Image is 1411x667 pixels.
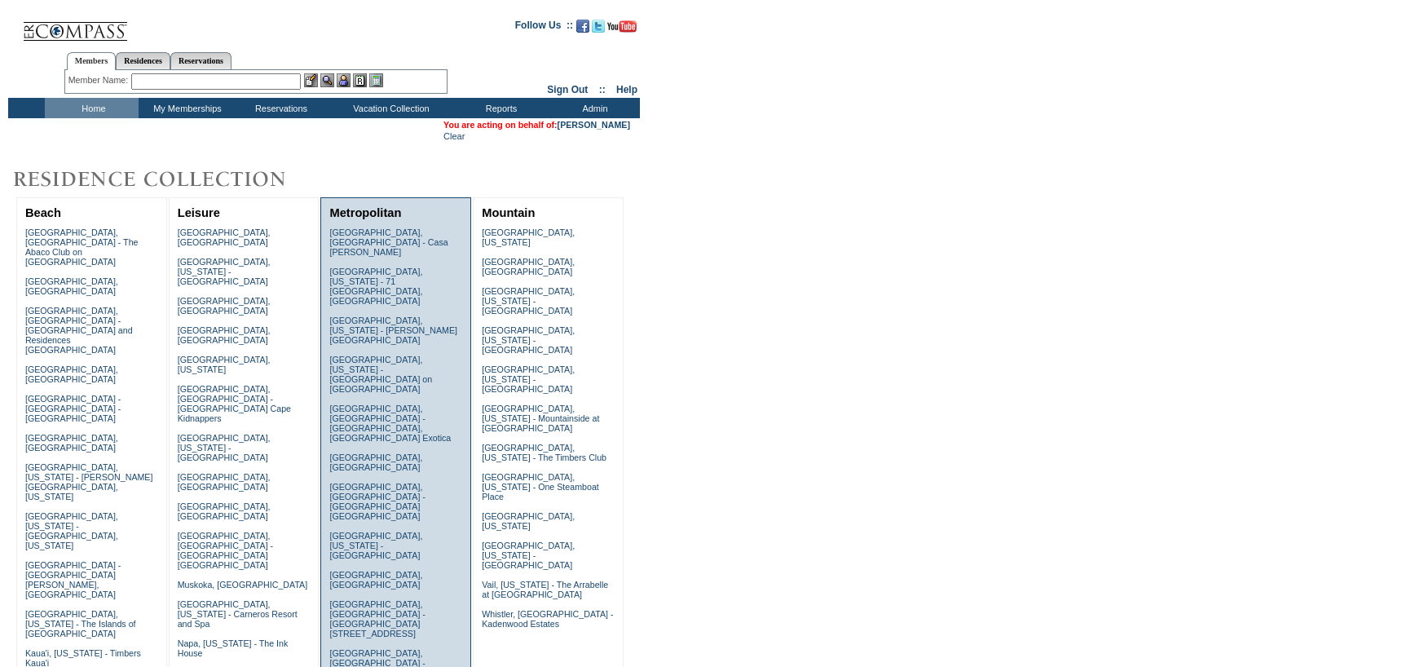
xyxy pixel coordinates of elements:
a: [GEOGRAPHIC_DATA], [US_STATE] [482,227,575,247]
span: :: [599,84,606,95]
a: [GEOGRAPHIC_DATA], [GEOGRAPHIC_DATA] [178,296,271,316]
a: [GEOGRAPHIC_DATA], [GEOGRAPHIC_DATA] [178,501,271,521]
a: [GEOGRAPHIC_DATA], [GEOGRAPHIC_DATA] - [GEOGRAPHIC_DATA][STREET_ADDRESS] [329,599,425,638]
img: View [320,73,334,87]
td: Reservations [232,98,326,118]
a: [GEOGRAPHIC_DATA], [GEOGRAPHIC_DATA] [25,276,118,296]
a: Residences [116,52,170,69]
a: Napa, [US_STATE] - The Ink House [178,638,289,658]
span: You are acting on behalf of: [443,120,630,130]
a: [GEOGRAPHIC_DATA], [GEOGRAPHIC_DATA] - [GEOGRAPHIC_DATA] [GEOGRAPHIC_DATA] [178,531,273,570]
td: My Memberships [139,98,232,118]
a: Members [67,52,117,70]
a: [GEOGRAPHIC_DATA], [US_STATE] - [GEOGRAPHIC_DATA] [178,433,271,462]
a: [GEOGRAPHIC_DATA], [GEOGRAPHIC_DATA] - [GEOGRAPHIC_DATA] Cape Kidnappers [178,384,291,423]
a: [GEOGRAPHIC_DATA], [GEOGRAPHIC_DATA] - The Abaco Club on [GEOGRAPHIC_DATA] [25,227,139,267]
a: [GEOGRAPHIC_DATA], [US_STATE] - The Timbers Club [482,443,606,462]
img: Reservations [353,73,367,87]
a: [GEOGRAPHIC_DATA], [US_STATE] - [PERSON_NAME][GEOGRAPHIC_DATA] [329,316,457,345]
td: Admin [546,98,640,118]
a: [GEOGRAPHIC_DATA], [US_STATE] - Mountainside at [GEOGRAPHIC_DATA] [482,404,599,433]
a: [GEOGRAPHIC_DATA], [GEOGRAPHIC_DATA] [178,227,271,247]
a: [GEOGRAPHIC_DATA], [GEOGRAPHIC_DATA] [25,433,118,453]
a: [GEOGRAPHIC_DATA], [US_STATE] [178,355,271,374]
img: i.gif [8,24,21,25]
img: Become our fan on Facebook [576,20,589,33]
a: [GEOGRAPHIC_DATA], [US_STATE] - One Steamboat Place [482,472,599,501]
img: Follow us on Twitter [592,20,605,33]
a: Follow us on Twitter [592,24,605,34]
img: Impersonate [337,73,351,87]
a: Whistler, [GEOGRAPHIC_DATA] - Kadenwood Estates [482,609,613,629]
a: Reservations [170,52,231,69]
a: [GEOGRAPHIC_DATA], [GEOGRAPHIC_DATA] [178,325,271,345]
a: [GEOGRAPHIC_DATA], [GEOGRAPHIC_DATA] - [GEOGRAPHIC_DATA], [GEOGRAPHIC_DATA] Exotica [329,404,451,443]
a: [GEOGRAPHIC_DATA], [GEOGRAPHIC_DATA] [25,364,118,384]
a: [GEOGRAPHIC_DATA] - [GEOGRAPHIC_DATA] - [GEOGRAPHIC_DATA] [25,394,121,423]
a: [GEOGRAPHIC_DATA], [US_STATE] - [GEOGRAPHIC_DATA] [482,541,575,570]
a: [GEOGRAPHIC_DATA] - [GEOGRAPHIC_DATA][PERSON_NAME], [GEOGRAPHIC_DATA] [25,560,121,599]
a: [GEOGRAPHIC_DATA], [US_STATE] - [GEOGRAPHIC_DATA] [482,325,575,355]
a: [GEOGRAPHIC_DATA], [US_STATE] - Carneros Resort and Spa [178,599,298,629]
a: [GEOGRAPHIC_DATA], [US_STATE] - The Islands of [GEOGRAPHIC_DATA] [25,609,136,638]
img: Compass Home [22,8,128,42]
a: [GEOGRAPHIC_DATA], [GEOGRAPHIC_DATA] [482,257,575,276]
a: Muskoka, [GEOGRAPHIC_DATA] [178,580,307,590]
td: Follow Us :: [515,18,573,38]
a: Beach [25,206,61,219]
img: Destinations by Exclusive Resorts [8,163,326,196]
div: Member Name: [68,73,131,87]
a: [GEOGRAPHIC_DATA], [GEOGRAPHIC_DATA] [329,570,422,590]
a: [GEOGRAPHIC_DATA], [US_STATE] [482,511,575,531]
a: [GEOGRAPHIC_DATA], [US_STATE] - [GEOGRAPHIC_DATA], [US_STATE] [25,511,118,550]
a: [GEOGRAPHIC_DATA], [GEOGRAPHIC_DATA] [178,472,271,492]
a: [GEOGRAPHIC_DATA], [US_STATE] - 71 [GEOGRAPHIC_DATA], [GEOGRAPHIC_DATA] [329,267,422,306]
a: [GEOGRAPHIC_DATA], [GEOGRAPHIC_DATA] [329,453,422,472]
a: [GEOGRAPHIC_DATA], [US_STATE] - [GEOGRAPHIC_DATA] [482,364,575,394]
a: [PERSON_NAME] [558,120,630,130]
a: Become our fan on Facebook [576,24,589,34]
a: [GEOGRAPHIC_DATA], [GEOGRAPHIC_DATA] - [GEOGRAPHIC_DATA] and Residences [GEOGRAPHIC_DATA] [25,306,133,355]
img: b_edit.gif [304,73,318,87]
a: [GEOGRAPHIC_DATA], [GEOGRAPHIC_DATA] - [GEOGRAPHIC_DATA] [GEOGRAPHIC_DATA] [329,482,425,521]
td: Vacation Collection [326,98,452,118]
a: Metropolitan [329,206,401,219]
a: Mountain [482,206,535,219]
a: [GEOGRAPHIC_DATA], [US_STATE] - [GEOGRAPHIC_DATA] [178,257,271,286]
a: Leisure [178,206,220,219]
a: Help [616,84,637,95]
a: Clear [443,131,465,141]
a: [GEOGRAPHIC_DATA], [US_STATE] - [PERSON_NAME][GEOGRAPHIC_DATA], [US_STATE] [25,462,153,501]
a: [GEOGRAPHIC_DATA], [GEOGRAPHIC_DATA] - Casa [PERSON_NAME] [329,227,448,257]
td: Reports [452,98,546,118]
img: Subscribe to our YouTube Channel [607,20,637,33]
a: [GEOGRAPHIC_DATA], [US_STATE] - [GEOGRAPHIC_DATA] on [GEOGRAPHIC_DATA] [329,355,432,394]
a: [GEOGRAPHIC_DATA], [US_STATE] - [GEOGRAPHIC_DATA] [329,531,422,560]
a: Vail, [US_STATE] - The Arrabelle at [GEOGRAPHIC_DATA] [482,580,608,599]
a: Sign Out [547,84,588,95]
td: Home [45,98,139,118]
img: b_calculator.gif [369,73,383,87]
a: [GEOGRAPHIC_DATA], [US_STATE] - [GEOGRAPHIC_DATA] [482,286,575,316]
a: Subscribe to our YouTube Channel [607,24,637,34]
